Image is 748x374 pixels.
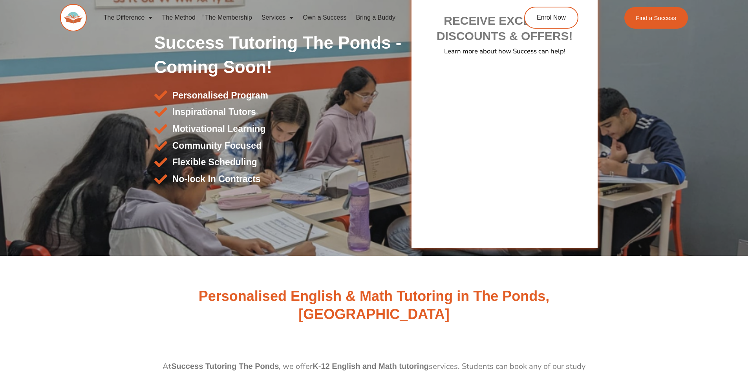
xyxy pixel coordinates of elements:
span: Find a Success [636,15,677,21]
a: Find a Success [624,7,688,29]
iframe: Form 0 [429,84,580,244]
span: Community Focused [170,137,262,154]
span: Motivational Learning [170,120,266,137]
a: The Membership [200,9,257,27]
span: No-lock In Contracts [170,171,261,188]
b: K-12 English and Math tutoring [313,362,429,370]
nav: Menu [99,9,488,27]
span: Enrol Now [537,15,566,21]
h1: Success Tutoring The Ponds - Coming Soon! [154,31,408,79]
span: Inspirational Tutors [170,104,256,120]
span: Flexible Scheduling [170,154,257,171]
a: The Difference [99,9,157,27]
a: Bring a Buddy [351,9,400,27]
b: Success Tutoring The Ponds [171,362,279,370]
a: The Method [157,9,200,27]
span: Personalised Program [170,87,268,104]
a: Services [257,9,298,27]
h2: Personalised English & Math Tutoring in The Ponds, [GEOGRAPHIC_DATA] [154,287,594,324]
p: Learn more about how Success can help! [410,45,600,58]
a: Enrol Now [524,7,578,29]
a: Own a Success [298,9,351,27]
